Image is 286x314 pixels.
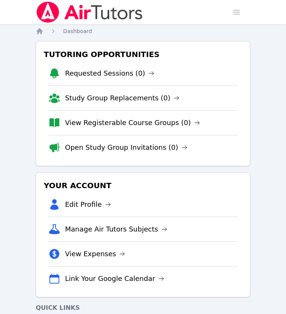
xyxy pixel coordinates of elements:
a: Study Group Replacements (0) [65,93,180,103]
h3: Tutoring Opportunities [42,48,244,61]
nav: Breadcrumb [36,27,250,35]
a: Edit Profile [65,199,111,210]
a: Requested Sessions (0) [65,68,154,79]
a: Dashboard [63,27,92,35]
a: Link Your Google Calendar [65,273,164,284]
h3: Your Account [42,179,244,192]
img: Air Tutors [36,2,143,23]
h4: Quick Links [36,303,250,312]
a: Open Study Group Invitations (0) [65,142,187,153]
a: View Registerable Course Groups (0) [65,117,200,128]
a: Manage Air Tutors Subjects [65,224,167,235]
span: Dashboard [63,28,92,34]
a: View Expenses [65,249,125,259]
